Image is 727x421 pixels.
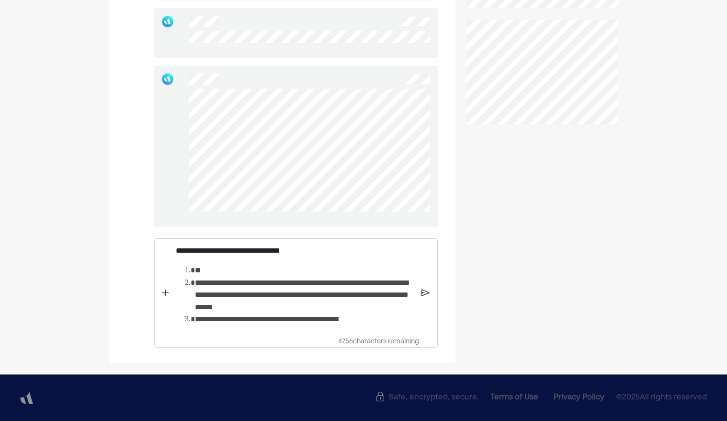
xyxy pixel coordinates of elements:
div: Terms of Use [490,392,538,403]
div: Rich Text Editor. Editing area: main [171,239,419,333]
div: 4756 characters remaining [171,336,419,347]
span: © 2025 All rights reserved [616,392,707,404]
div: Privacy Policy [554,392,604,403]
div: Safe, encrypted, secure. [375,392,479,400]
